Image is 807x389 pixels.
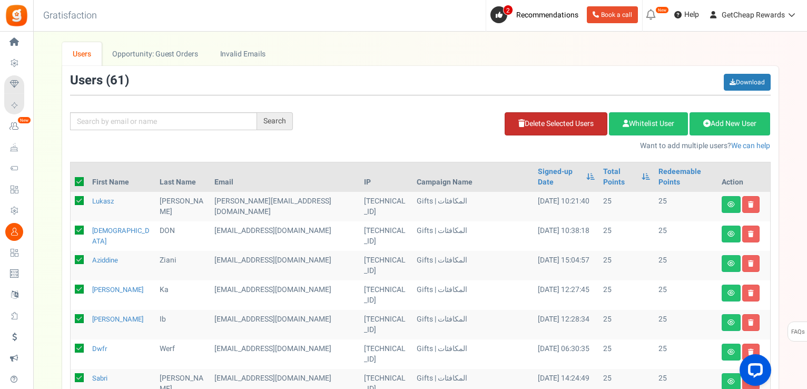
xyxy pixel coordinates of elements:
[724,74,771,91] a: Download
[731,140,770,151] a: We can help
[534,280,599,310] td: [DATE] 12:27:45
[88,162,155,192] th: First Name
[92,285,143,295] a: [PERSON_NAME]
[727,378,735,385] i: View details
[62,42,102,66] a: Users
[748,260,754,267] i: Delete user
[412,280,534,310] td: Gifts | المكافئات
[209,42,276,66] a: Invalid Emails
[727,231,735,237] i: View details
[360,221,412,251] td: [TECHNICAL_ID]
[599,339,655,369] td: 25
[309,141,771,151] p: Want to add multiple users?
[92,196,114,206] a: Lukasz
[654,251,717,280] td: 25
[210,221,360,251] td: subscriber
[155,280,211,310] td: Ka
[609,112,688,135] a: Whitelist User
[748,349,754,355] i: Delete user
[92,373,107,383] a: Sabri
[682,9,699,20] span: Help
[505,112,607,135] a: Delete Selected Users
[360,310,412,339] td: [TECHNICAL_ID]
[654,221,717,251] td: 25
[155,251,211,280] td: ziani
[690,112,770,135] a: Add New User
[4,118,28,135] a: New
[654,192,717,221] td: 25
[534,192,599,221] td: [DATE] 10:21:40
[534,251,599,280] td: [DATE] 15:04:57
[412,339,534,369] td: Gifts | المكافئات
[155,339,211,369] td: werf
[210,192,360,221] td: subscriber
[654,339,717,369] td: 25
[534,310,599,339] td: [DATE] 12:28:34
[360,280,412,310] td: [TECHNICAL_ID]
[412,192,534,221] td: Gifts | المكافئات
[748,290,754,296] i: Delete user
[727,349,735,355] i: View details
[70,112,257,130] input: Search by email or name
[412,162,534,192] th: Campaign Name
[155,192,211,221] td: [PERSON_NAME]
[599,192,655,221] td: 25
[32,5,109,26] h3: Gratisfaction
[654,280,717,310] td: 25
[210,251,360,280] td: subscriber
[110,71,125,90] span: 61
[155,310,211,339] td: ib
[654,310,717,339] td: 25
[658,167,713,188] a: Redeemable Points
[722,9,785,21] span: GetCheap Rewards
[257,112,293,130] div: Search
[360,339,412,369] td: [TECHNICAL_ID]
[210,162,360,192] th: Email
[360,251,412,280] td: [TECHNICAL_ID]
[70,74,129,87] h3: Users ( )
[490,6,583,23] a: 2 Recommendations
[92,314,143,324] a: [PERSON_NAME]
[5,4,28,27] img: Gratisfaction
[791,322,805,342] span: FAQs
[503,5,513,15] span: 2
[210,280,360,310] td: customer
[92,255,118,265] a: aziddine
[599,310,655,339] td: 25
[210,310,360,339] td: subscriber
[412,221,534,251] td: Gifts | المكافئات
[727,290,735,296] i: View details
[534,221,599,251] td: [DATE] 10:38:18
[727,201,735,208] i: View details
[748,319,754,326] i: Delete user
[412,251,534,280] td: Gifts | المكافئات
[155,221,211,251] td: DON
[102,42,209,66] a: Opportunity: Guest Orders
[599,221,655,251] td: 25
[360,192,412,221] td: [TECHNICAL_ID]
[92,344,107,354] a: dwfr
[670,6,703,23] a: Help
[603,167,637,188] a: Total Points
[516,9,578,21] span: Recommendations
[727,260,735,267] i: View details
[92,226,150,246] a: [DEMOGRAPHIC_DATA]
[587,6,638,23] a: Book a call
[534,339,599,369] td: [DATE] 06:30:35
[17,116,31,124] em: New
[748,231,754,237] i: Delete user
[155,162,211,192] th: Last Name
[599,251,655,280] td: 25
[210,339,360,369] td: subscriber
[717,162,770,192] th: Action
[599,280,655,310] td: 25
[412,310,534,339] td: Gifts | المكافئات
[727,319,735,326] i: View details
[748,201,754,208] i: Delete user
[538,167,581,188] a: Signed-up Date
[655,6,669,14] em: New
[360,162,412,192] th: IP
